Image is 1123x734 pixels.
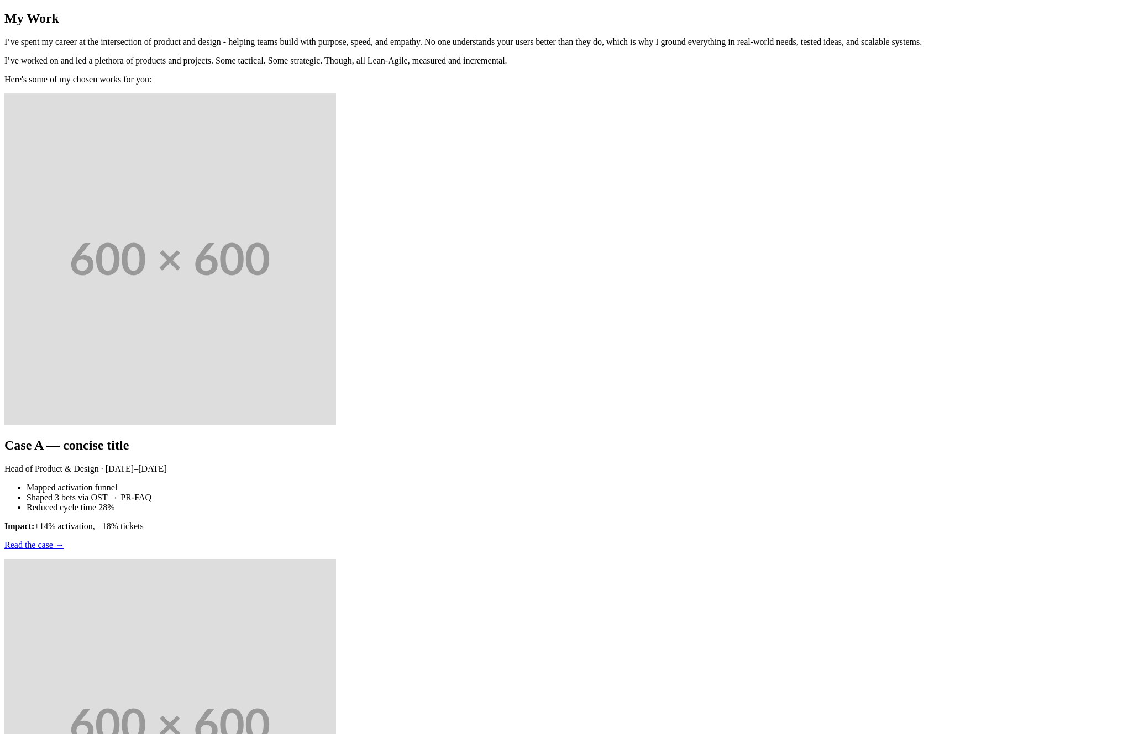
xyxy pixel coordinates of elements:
li: Reduced cycle time 28% [27,503,1119,513]
p: Head of Product & Design · [DATE]–[DATE] [4,464,1119,474]
p: I’ve spent my career at the intersection of product and design - helping teams build with purpose... [4,37,1119,47]
a: Read the case → [4,540,64,550]
strong: Impact: [4,521,34,531]
li: Shaped 3 bets via OST → PR-FAQ [27,493,1119,503]
p: Here's some of my chosen works for you: [4,75,1119,85]
h1: My Work [4,11,1119,26]
p: I’ve worked on and led a plethora of products and projects. Some tactical. Some strategic. Though... [4,56,1119,66]
p: +14% activation, −18% tickets [4,521,1119,531]
img: Case D placeholder [4,93,336,425]
h2: Case A — concise title [4,438,1119,453]
li: Mapped activation funnel [27,483,1119,493]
